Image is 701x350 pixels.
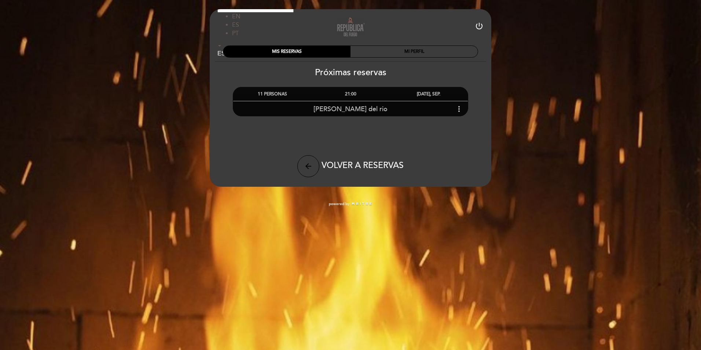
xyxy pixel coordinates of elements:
[351,202,372,206] img: MEITRE
[209,67,492,78] h2: Próximas reservas
[329,201,349,207] span: powered by
[305,17,396,37] a: [GEOGRAPHIC_DATA]
[475,22,484,33] button: power_settings_new
[223,46,350,57] div: MIS RESERVAS
[390,87,468,101] div: [DATE], SEP.
[232,21,239,29] span: ES
[311,87,389,101] div: 21:00
[232,13,241,20] span: EN
[313,105,388,113] span: [PERSON_NAME] del rio
[233,87,311,101] div: 11 PERSONAS
[232,30,239,37] span: PT
[322,160,404,171] span: VOLVER A RESERVAS
[455,105,463,113] i: more_vert
[297,155,319,177] button: arrow_back
[475,22,484,30] i: power_settings_new
[350,46,478,57] div: MI PERFIL
[329,201,372,207] a: powered by
[304,162,313,171] i: arrow_back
